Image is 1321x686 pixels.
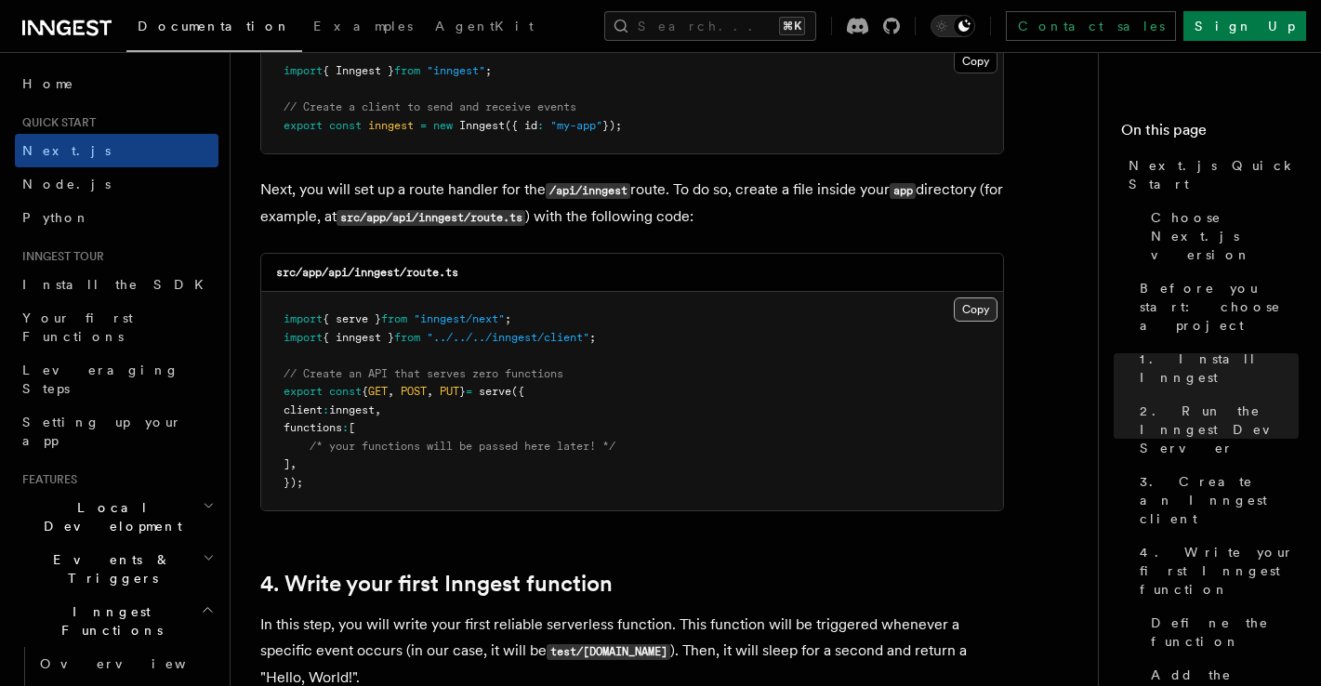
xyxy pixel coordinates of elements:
[1140,279,1299,335] span: Before you start: choose a project
[954,49,997,73] button: Copy
[1140,472,1299,528] span: 3. Create an Inngest client
[302,6,424,50] a: Examples
[15,67,218,100] a: Home
[284,476,303,489] span: });
[394,64,420,77] span: from
[602,119,622,132] span: });
[459,385,466,398] span: }
[22,74,74,93] span: Home
[1006,11,1176,41] a: Contact sales
[15,472,77,487] span: Features
[505,119,537,132] span: ({ id
[284,312,323,325] span: import
[1151,613,1299,651] span: Define the function
[40,656,231,671] span: Overview
[479,385,511,398] span: serve
[284,367,563,380] span: // Create an API that serves zero functions
[284,457,290,470] span: ]
[1132,342,1299,394] a: 1. Install Inngest
[435,19,534,33] span: AgentKit
[414,312,505,325] span: "inngest/next"
[15,602,201,640] span: Inngest Functions
[1121,149,1299,201] a: Next.js Quick Start
[1121,119,1299,149] h4: On this page
[15,543,218,595] button: Events & Triggers
[349,421,355,434] span: [
[284,119,323,132] span: export
[342,421,349,434] span: :
[323,331,394,344] span: { inngest }
[15,201,218,234] a: Python
[362,385,368,398] span: {
[537,119,544,132] span: :
[337,210,525,226] code: src/app/api/inngest/route.ts
[1151,208,1299,264] span: Choose Next.js version
[260,571,613,597] a: 4. Write your first Inngest function
[779,17,805,35] kbd: ⌘K
[323,312,381,325] span: { serve }
[329,119,362,132] span: const
[15,498,203,535] span: Local Development
[284,331,323,344] span: import
[15,405,218,457] a: Setting up your app
[388,385,394,398] span: ,
[15,301,218,353] a: Your first Functions
[368,119,414,132] span: inngest
[290,457,297,470] span: ,
[589,331,596,344] span: ;
[284,64,323,77] span: import
[420,119,427,132] span: =
[505,312,511,325] span: ;
[890,183,916,199] code: app
[375,403,381,416] span: ,
[15,491,218,543] button: Local Development
[368,385,388,398] span: GET
[15,353,218,405] a: Leveraging Steps
[1140,543,1299,599] span: 4. Write your first Inngest function
[323,403,329,416] span: :
[22,210,90,225] span: Python
[550,119,602,132] span: "my-app"
[954,297,997,322] button: Copy
[1140,350,1299,387] span: 1. Install Inngest
[459,119,505,132] span: Inngest
[33,647,218,680] a: Overview
[511,385,524,398] span: ({
[22,363,179,396] span: Leveraging Steps
[1183,11,1306,41] a: Sign Up
[546,183,630,199] code: /api/inngest
[466,385,472,398] span: =
[547,644,670,660] code: test/[DOMAIN_NAME]
[427,331,589,344] span: "../../../inngest/client"
[138,19,291,33] span: Documentation
[1140,402,1299,457] span: 2. Run the Inngest Dev Server
[15,249,104,264] span: Inngest tour
[440,385,459,398] span: PUT
[1143,606,1299,658] a: Define the function
[424,6,545,50] a: AgentKit
[394,331,420,344] span: from
[931,15,975,37] button: Toggle dark mode
[15,550,203,587] span: Events & Triggers
[1132,465,1299,535] a: 3. Create an Inngest client
[329,385,362,398] span: const
[604,11,816,41] button: Search...⌘K
[1132,394,1299,465] a: 2. Run the Inngest Dev Server
[284,385,323,398] span: export
[22,143,111,158] span: Next.js
[15,167,218,201] a: Node.js
[427,385,433,398] span: ,
[1132,271,1299,342] a: Before you start: choose a project
[1129,156,1299,193] span: Next.js Quick Start
[485,64,492,77] span: ;
[1132,535,1299,606] a: 4. Write your first Inngest function
[15,268,218,301] a: Install the SDK
[260,177,1004,231] p: Next, you will set up a route handler for the route. To do so, create a file inside your director...
[15,134,218,167] a: Next.js
[284,421,342,434] span: functions
[1143,201,1299,271] a: Choose Next.js version
[276,266,458,279] code: src/app/api/inngest/route.ts
[22,277,215,292] span: Install the SDK
[401,385,427,398] span: POST
[284,100,576,113] span: // Create a client to send and receive events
